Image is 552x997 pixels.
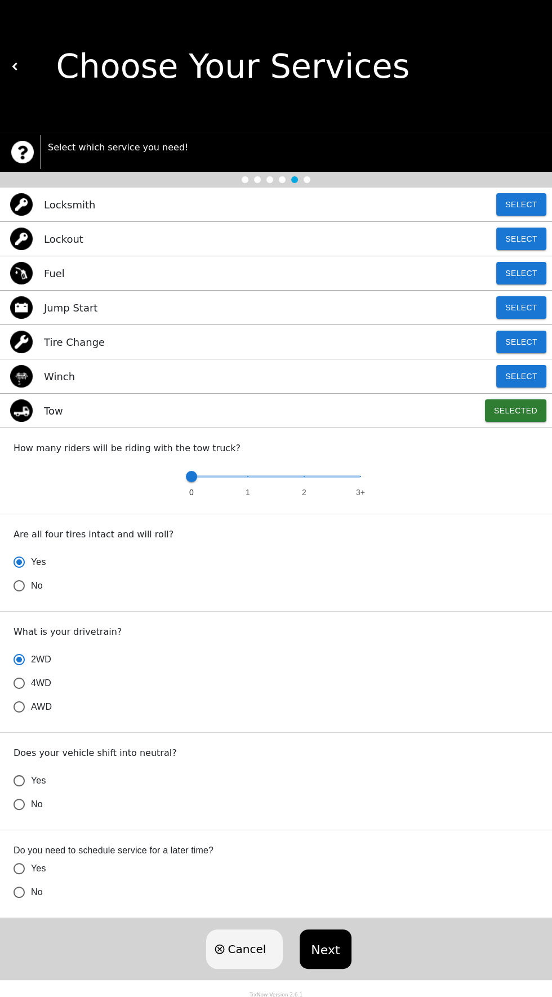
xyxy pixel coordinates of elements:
[31,555,46,569] span: Yes
[44,403,63,419] p: Tow
[496,193,546,216] button: Select
[10,365,33,388] img: winch icon
[31,862,46,875] span: Yes
[11,63,19,70] img: white carat left
[246,487,250,498] span: 1
[14,746,538,760] p: Does your vehicle shift into neutral?
[228,941,266,958] span: Cancel
[485,399,546,422] button: Selected
[44,369,75,384] p: Winch
[10,331,33,353] img: flat tire icon
[496,296,546,319] button: Select
[31,774,46,787] span: Yes
[31,653,51,666] span: 2WD
[10,399,33,422] img: tow icon
[19,42,541,91] div: Choose Your Services
[31,579,43,593] span: No
[44,335,105,350] p: Tire Change
[31,700,52,714] span: AWD
[14,625,538,639] p: What is your drivetrain?
[496,331,546,353] button: Select
[10,193,33,216] img: locksmith icon
[302,487,306,498] span: 2
[14,844,538,857] label: Do you need to schedule service for a later time?
[206,929,283,969] button: Cancel
[44,266,65,281] p: Fuel
[10,296,33,319] img: jump start icon
[31,885,43,899] span: No
[48,141,541,154] p: Select which service you need!
[356,487,365,498] span: 3+
[31,798,43,811] span: No
[300,929,351,969] button: Next
[10,228,33,250] img: lockout icon
[496,262,546,284] button: Select
[11,141,34,163] img: trx now logo
[14,528,538,541] p: Are all four tires intact and will roll?
[189,487,194,498] span: 0
[14,442,538,455] p: How many riders will be riding with the tow truck?
[44,197,95,212] p: Locksmith
[496,228,546,250] button: Select
[44,300,97,315] p: Jump Start
[31,676,51,690] span: 4WD
[10,262,33,284] img: gas icon
[496,365,546,388] button: Select
[44,232,83,247] p: Lockout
